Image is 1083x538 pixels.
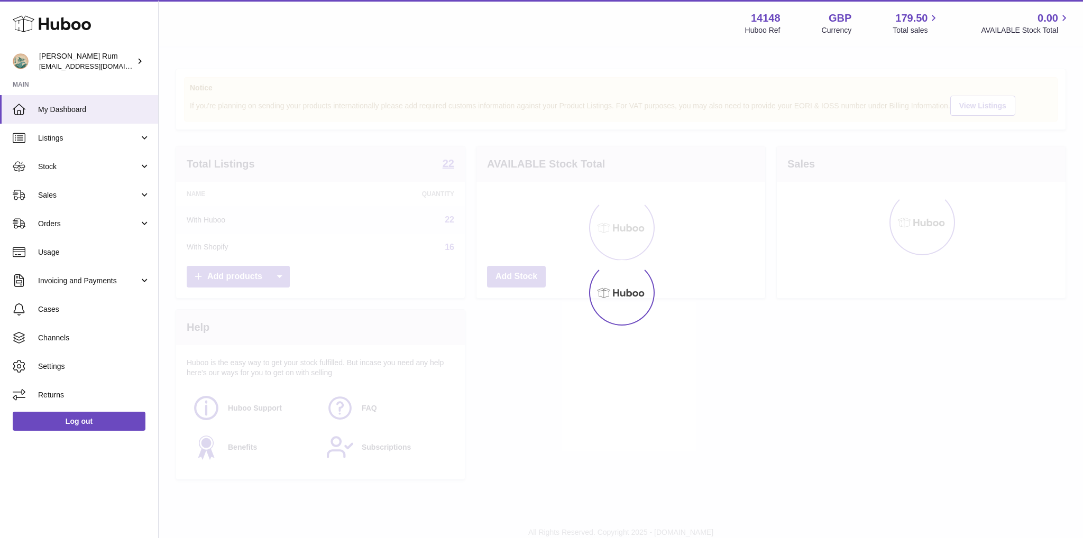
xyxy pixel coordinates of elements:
strong: GBP [829,11,851,25]
span: My Dashboard [38,105,150,115]
span: Invoicing and Payments [38,276,139,286]
div: Huboo Ref [745,25,781,35]
span: Stock [38,162,139,172]
img: mail@bartirum.wales [13,53,29,69]
span: Returns [38,390,150,400]
span: Listings [38,133,139,143]
span: Usage [38,247,150,257]
a: Log out [13,412,145,431]
span: Orders [38,219,139,229]
span: Channels [38,333,150,343]
span: 0.00 [1038,11,1058,25]
span: AVAILABLE Stock Total [981,25,1070,35]
span: Total sales [893,25,940,35]
span: Cases [38,304,150,314]
a: 0.00 AVAILABLE Stock Total [981,11,1070,35]
span: Settings [38,361,150,372]
span: [EMAIL_ADDRESS][DOMAIN_NAME] [39,62,155,70]
div: [PERSON_NAME] Rum [39,51,134,71]
div: Currency [822,25,852,35]
span: Sales [38,190,139,200]
strong: 14148 [751,11,781,25]
a: 179.50 Total sales [893,11,940,35]
span: 179.50 [895,11,928,25]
